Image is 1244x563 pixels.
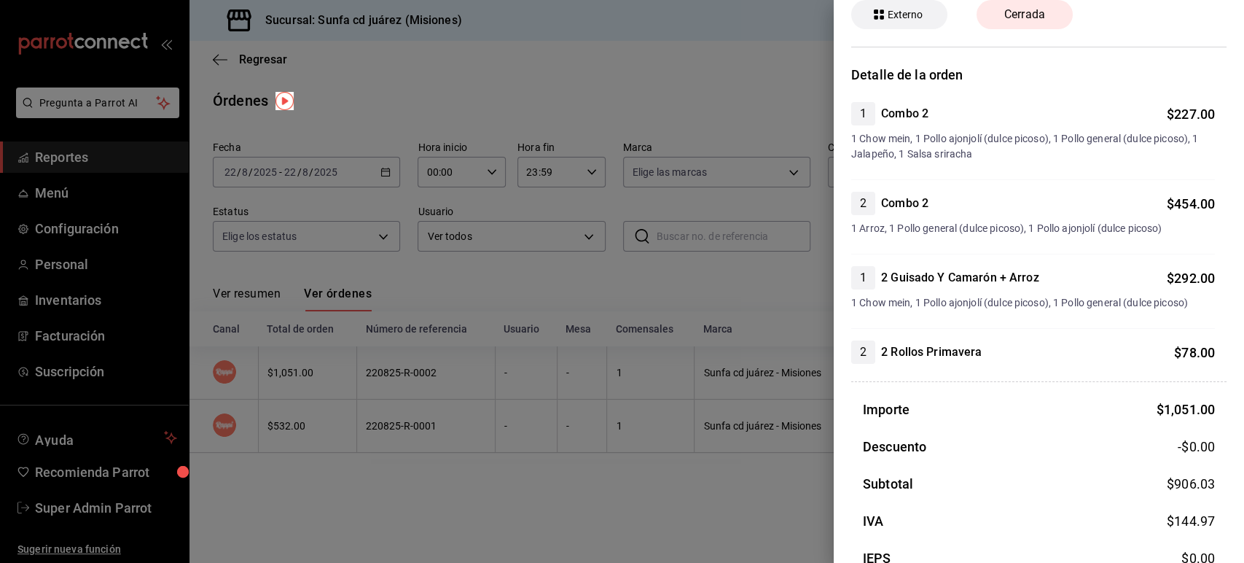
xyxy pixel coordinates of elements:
[863,437,926,457] h3: Descuento
[275,92,294,110] img: Tooltip marker
[851,105,875,123] span: 1
[1157,402,1215,417] span: $ 1,051.00
[1167,196,1215,211] span: $ 454.00
[881,343,982,361] h4: 2 Rollos Primavera
[881,269,1039,287] h4: 2 Guisado Y Camarón + Arroz
[851,131,1215,162] span: 1 Chow mein, 1 Pollo ajonjolí (dulce picoso), 1 Pollo general (dulce picoso), 1 Jalapeño, 1 Salsa...
[851,343,875,361] span: 2
[1174,345,1215,360] span: $ 78.00
[1167,106,1215,122] span: $ 227.00
[851,269,875,287] span: 1
[1167,476,1215,492] span: $ 906.03
[851,221,1215,236] span: 1 Arroz, 1 Pollo general (dulce picoso), 1 Pollo ajonjolí (dulce picoso)
[881,195,928,212] h4: Combo 2
[863,400,909,419] h3: Importe
[881,105,928,123] h4: Combo 2
[882,7,929,23] span: Externo
[863,474,913,494] h3: Subtotal
[1167,513,1215,529] span: $ 144.97
[995,6,1054,23] span: Cerrada
[851,65,1227,85] h3: Detalle de la orden
[1167,271,1215,286] span: $ 292.00
[851,195,875,212] span: 2
[863,511,883,531] h3: IVA
[1178,437,1215,457] span: -$0.00
[851,295,1215,311] span: 1 Chow mein, 1 Pollo ajonjolí (dulce picoso), 1 Pollo general (dulce picoso)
